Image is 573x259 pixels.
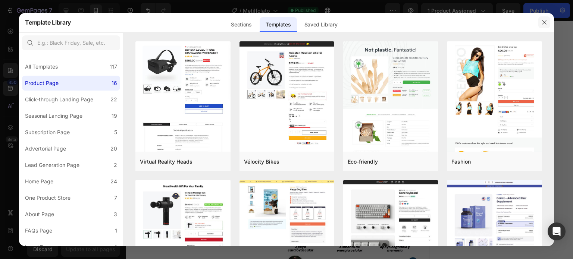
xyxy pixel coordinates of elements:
div: 4 [114,243,117,252]
div: 117 [110,62,117,71]
div: All Templates [25,62,58,71]
div: Eco-friendly [348,157,378,166]
div: Home Page [25,177,53,186]
div: Virtual Reality Heads [140,157,192,166]
div: One Product Store [25,193,71,202]
div: 2 [114,161,117,170]
div: Open Intercom Messenger [548,222,566,240]
div: About Page [25,210,54,219]
div: Sections [225,17,257,32]
div: 16 [112,79,117,88]
div: 7 [114,193,117,202]
div: Product Page [25,79,59,88]
div: 3 [114,210,117,219]
h2: Template Library [25,13,71,32]
div: Seasonal Landing Page [25,111,82,120]
div: FAQs Page [25,226,52,235]
div: Lead Generation Page [25,161,79,170]
div: Subscription Page [25,128,70,137]
div: 24 [110,177,117,186]
strong: ⭐⭐⭐⭐⭐4.9/5 por +8.968 Clientes Verificados [25,176,134,183]
div: Fashion [451,157,471,166]
div: 5 [114,128,117,137]
div: Vélocity Bikes [244,157,279,166]
div: 1 [115,226,117,235]
div: Templates [260,17,297,32]
div: Legal Page [25,243,53,252]
input: E.g.: Black Friday, Sale, etc. [22,35,120,50]
div: Saved Library [298,17,344,32]
div: 20 [110,144,117,153]
div: 22 [110,95,117,104]
div: Advertorial Page [25,144,66,153]
div: Click-through Landing Page [25,95,93,104]
div: 19 [112,111,117,120]
span: Mobile ( 426 px) [47,4,79,11]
